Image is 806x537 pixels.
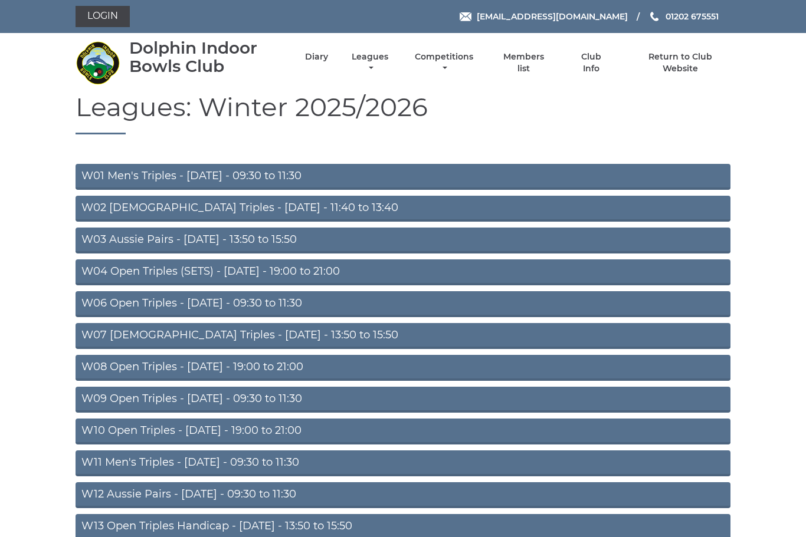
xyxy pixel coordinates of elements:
[412,51,476,74] a: Competitions
[76,164,730,190] a: W01 Men's Triples - [DATE] - 09:30 to 11:30
[497,51,551,74] a: Members list
[76,41,120,85] img: Dolphin Indoor Bowls Club
[76,6,130,27] a: Login
[631,51,730,74] a: Return to Club Website
[76,450,730,476] a: W11 Men's Triples - [DATE] - 09:30 to 11:30
[76,228,730,253] a: W03 Aussie Pairs - [DATE] - 13:50 to 15:50
[76,259,730,285] a: W04 Open Triples (SETS) - [DATE] - 19:00 to 21:00
[666,11,719,22] span: 01202 675551
[129,39,284,75] div: Dolphin Indoor Bowls Club
[76,323,730,349] a: W07 [DEMOGRAPHIC_DATA] Triples - [DATE] - 13:50 to 15:50
[572,51,610,74] a: Club Info
[648,10,719,23] a: Phone us 01202 675551
[76,291,730,317] a: W06 Open Triples - [DATE] - 09:30 to 11:30
[477,11,628,22] span: [EMAIL_ADDRESS][DOMAIN_NAME]
[76,419,730,444] a: W10 Open Triples - [DATE] - 19:00 to 21:00
[76,387,730,413] a: W09 Open Triples - [DATE] - 09:30 to 11:30
[460,10,628,23] a: Email [EMAIL_ADDRESS][DOMAIN_NAME]
[650,12,658,21] img: Phone us
[305,51,328,62] a: Diary
[349,51,391,74] a: Leagues
[76,482,730,508] a: W12 Aussie Pairs - [DATE] - 09:30 to 11:30
[76,93,730,134] h1: Leagues: Winter 2025/2026
[76,355,730,381] a: W08 Open Triples - [DATE] - 19:00 to 21:00
[460,12,471,21] img: Email
[76,196,730,222] a: W02 [DEMOGRAPHIC_DATA] Triples - [DATE] - 11:40 to 13:40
